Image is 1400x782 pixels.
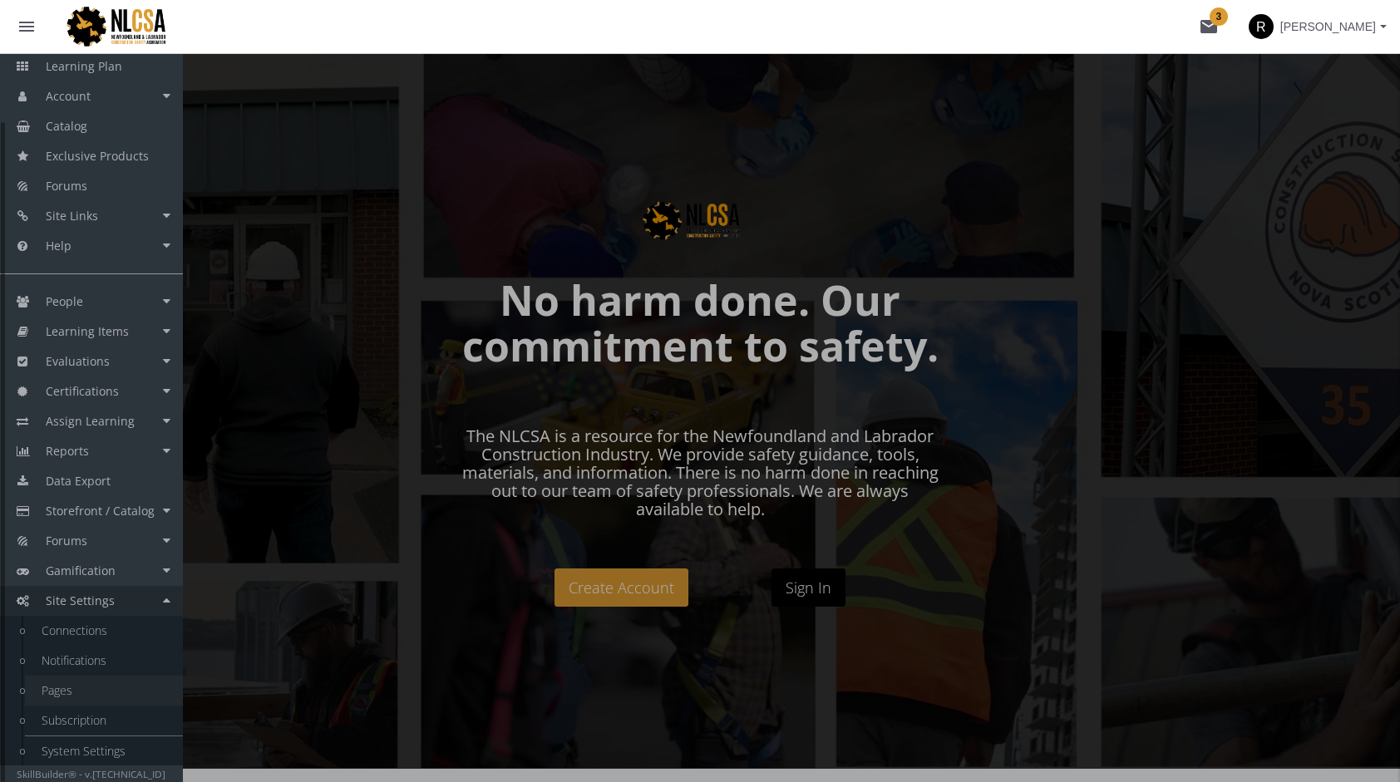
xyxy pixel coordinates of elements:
span: Exclusive Products [46,148,149,164]
span: R [1249,14,1274,39]
span: Learning Items [46,323,129,339]
span: Help [46,238,71,253]
mat-icon: menu [17,17,37,37]
a: System Settings [25,736,183,766]
span: Learning Plan [46,58,122,74]
a: Connections [25,616,183,646]
span: People [46,293,83,309]
a: Notifications [25,646,183,676]
span: Gamification [46,563,116,578]
mat-icon: mail [1199,17,1219,37]
span: Certifications [46,383,119,399]
span: Site Links [46,208,98,224]
span: [PERSON_NAME] [1280,12,1376,42]
span: Evaluations [46,353,110,369]
span: Catalog [46,118,87,134]
a: Subscription [25,706,183,735]
span: Site Settings [46,593,115,608]
span: Assign Learning [46,413,135,429]
span: Forums [46,533,87,548]
span: Forums [46,178,87,194]
small: SkillBuilder® - v.[TECHNICAL_ID] [17,767,166,780]
span: Account [46,88,91,104]
span: Reports [46,443,89,459]
span: Data Export [46,473,111,489]
span: Storefront / Catalog [46,503,155,519]
img: logo.png [53,4,203,49]
a: Pages [25,676,183,706]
